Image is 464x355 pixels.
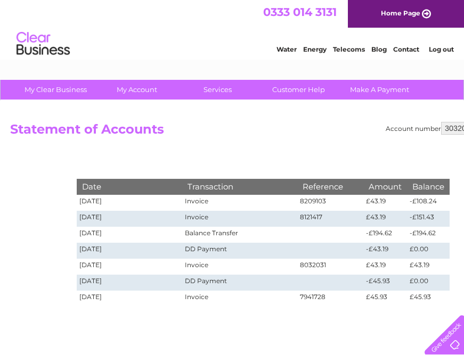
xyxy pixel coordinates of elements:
[182,291,297,307] td: Invoice
[182,275,297,291] td: DD Payment
[182,259,297,275] td: Invoice
[407,195,450,211] td: -£108.24
[16,28,70,60] img: logo.png
[12,80,100,100] a: My Clear Business
[363,179,407,194] th: Amount
[407,211,450,227] td: -£151.43
[393,45,419,53] a: Contact
[371,45,387,53] a: Blog
[363,211,407,227] td: £43.19
[363,259,407,275] td: £43.19
[407,275,450,291] td: £0.00
[77,275,182,291] td: [DATE]
[182,211,297,227] td: Invoice
[297,179,363,194] th: Reference
[77,227,182,243] td: [DATE]
[363,195,407,211] td: £43.19
[77,259,182,275] td: [DATE]
[93,80,181,100] a: My Account
[77,243,182,259] td: [DATE]
[77,179,182,194] th: Date
[407,291,450,307] td: £45.93
[263,5,337,19] a: 0333 014 3131
[77,195,182,211] td: [DATE]
[407,259,450,275] td: £43.19
[363,243,407,259] td: -£43.19
[336,80,424,100] a: Make A Payment
[303,45,327,53] a: Energy
[407,243,450,259] td: £0.00
[297,195,363,211] td: 8209103
[363,291,407,307] td: £45.93
[363,227,407,243] td: -£194.62
[297,259,363,275] td: 8032031
[255,80,343,100] a: Customer Help
[363,275,407,291] td: -£45.93
[333,45,365,53] a: Telecoms
[77,211,182,227] td: [DATE]
[182,243,297,259] td: DD Payment
[77,291,182,307] td: [DATE]
[297,211,363,227] td: 8121417
[297,291,363,307] td: 7941728
[182,227,297,243] td: Balance Transfer
[182,195,297,211] td: Invoice
[429,45,454,53] a: Log out
[182,179,297,194] th: Transaction
[276,45,297,53] a: Water
[174,80,262,100] a: Services
[407,179,450,194] th: Balance
[407,227,450,243] td: -£194.62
